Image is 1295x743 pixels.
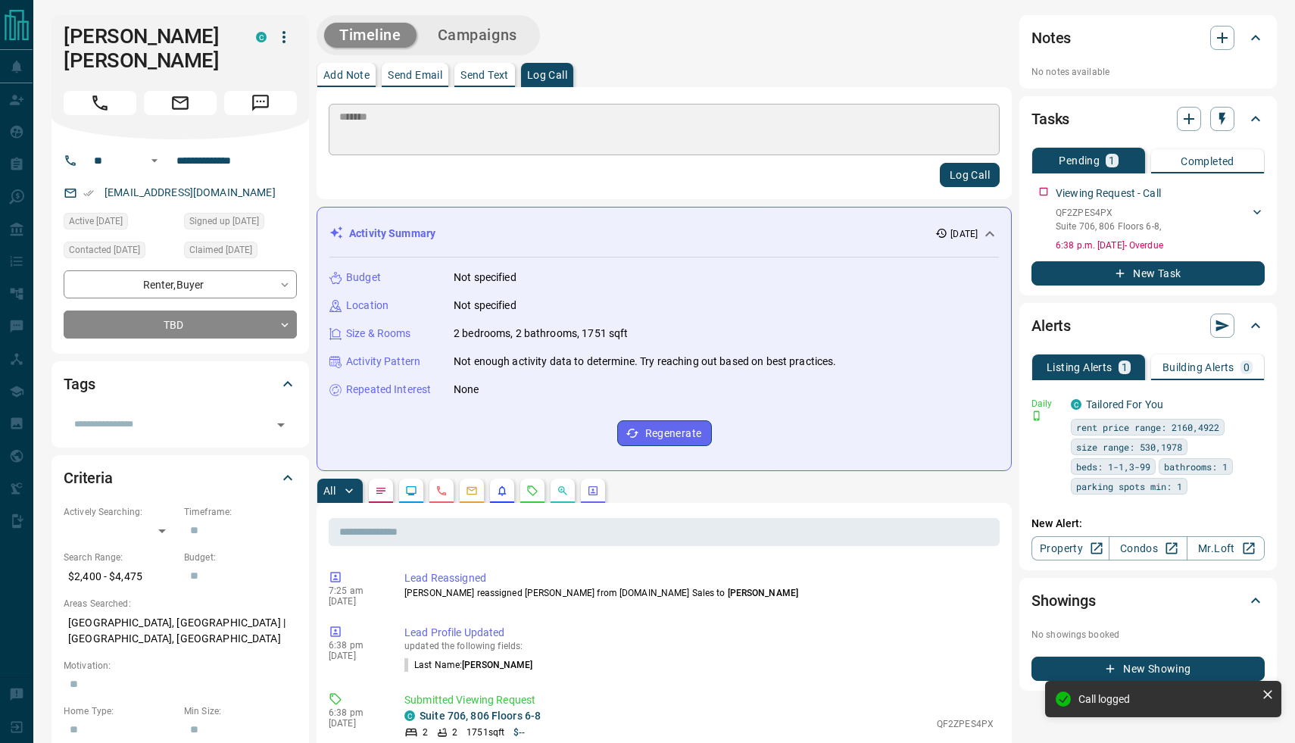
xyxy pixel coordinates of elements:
p: Last Name : [404,658,533,672]
p: [DATE] [329,651,382,661]
p: Budget: [184,551,297,564]
p: 2 bedrooms, 2 bathrooms, 1751 sqft [454,326,628,342]
h2: Notes [1031,26,1071,50]
span: parking spots min: 1 [1076,479,1182,494]
span: size range: 530,1978 [1076,439,1182,454]
span: Contacted [DATE] [69,242,140,258]
p: $2,400 - $4,475 [64,564,176,589]
p: Send Text [460,70,509,80]
p: [DATE] [950,227,978,241]
div: TBD [64,311,297,339]
a: [EMAIL_ADDRESS][DOMAIN_NAME] [105,186,276,198]
svg: Requests [526,485,538,497]
p: Pending [1059,155,1100,166]
p: 1 [1122,362,1128,373]
span: Email [144,91,217,115]
div: Tags [64,366,297,402]
span: [PERSON_NAME] [728,588,798,598]
p: Send Email [388,70,442,80]
h1: [PERSON_NAME] [PERSON_NAME] [64,24,233,73]
button: Regenerate [617,420,712,446]
p: 2 [423,726,428,739]
h2: Tasks [1031,107,1069,131]
p: Search Range: [64,551,176,564]
p: Areas Searched: [64,597,297,610]
div: Notes [1031,20,1265,56]
svg: Agent Actions [587,485,599,497]
p: Repeated Interest [346,382,431,398]
p: Location [346,298,388,314]
div: Tasks [1031,101,1265,137]
p: 6:38 pm [329,707,382,718]
p: Viewing Request - Call [1056,186,1161,201]
p: Budget [346,270,381,286]
p: 1751 sqft [467,726,504,739]
p: No notes available [1031,65,1265,79]
span: Message [224,91,297,115]
svg: Push Notification Only [1031,411,1042,421]
span: beds: 1-1,3-99 [1076,459,1150,474]
div: Fri Oct 10 2025 [64,213,176,234]
p: Building Alerts [1162,362,1234,373]
a: Suite 706, 806 Floors 6-8 [420,710,541,722]
p: None [454,382,479,398]
div: condos.ca [404,710,415,721]
div: Call logged [1078,693,1256,705]
p: 7:25 am [329,585,382,596]
p: Lead Reassigned [404,570,994,586]
button: Timeline [324,23,417,48]
p: updated the following fields: [404,641,994,651]
svg: Calls [435,485,448,497]
p: Actively Searching: [64,505,176,519]
p: 1 [1109,155,1115,166]
p: Completed [1181,156,1234,167]
p: 6:38 pm [329,640,382,651]
h2: Alerts [1031,314,1071,338]
p: New Alert: [1031,516,1265,532]
h2: Showings [1031,588,1096,613]
a: Property [1031,536,1109,560]
p: QF2ZPES4PX [1056,206,1161,220]
svg: Lead Browsing Activity [405,485,417,497]
p: [PERSON_NAME] reassigned [PERSON_NAME] from [DOMAIN_NAME] Sales to [404,586,994,600]
p: Submitted Viewing Request [404,692,994,708]
button: Open [270,414,292,435]
p: Min Size: [184,704,297,718]
p: $-- [513,726,525,739]
div: QF2ZPES4PXSuite 706, 806 Floors 6-8, [1056,203,1265,236]
p: Activity Pattern [346,354,420,370]
div: Fri Nov 12 2021 [64,242,176,263]
p: Lead Profile Updated [404,625,994,641]
div: condos.ca [1071,399,1081,410]
div: Alerts [1031,308,1265,344]
button: Log Call [940,163,1000,187]
h2: Tags [64,372,95,396]
p: No showings booked [1031,628,1265,642]
p: Add Note [323,70,370,80]
button: Open [145,151,164,170]
p: Timeframe: [184,505,297,519]
p: Daily [1031,397,1062,411]
p: Activity Summary [349,226,435,242]
p: Log Call [527,70,567,80]
p: Size & Rooms [346,326,411,342]
div: Renter , Buyer [64,270,297,298]
a: Tailored For You [1086,398,1163,411]
span: Call [64,91,136,115]
p: QF2ZPES4PX [937,717,994,731]
div: Showings [1031,582,1265,619]
p: Listing Alerts [1047,362,1112,373]
p: [DATE] [329,718,382,729]
svg: Opportunities [557,485,569,497]
svg: Listing Alerts [496,485,508,497]
span: [PERSON_NAME] [462,660,532,670]
p: 0 [1244,362,1250,373]
a: Condos [1109,536,1187,560]
p: 6:38 p.m. [DATE] - Overdue [1056,239,1265,252]
p: Home Type: [64,704,176,718]
p: Not enough activity data to determine. Try reaching out based on best practices. [454,354,837,370]
div: Thu Nov 11 2021 [184,213,297,234]
span: rent price range: 2160,4922 [1076,420,1219,435]
span: Claimed [DATE] [189,242,252,258]
span: Signed up [DATE] [189,214,259,229]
